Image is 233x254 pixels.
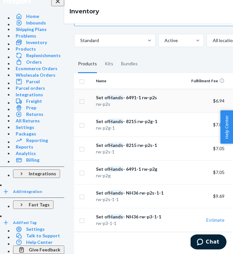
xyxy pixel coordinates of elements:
[16,65,57,72] div: Ecommerce Orders
[78,55,97,73] div: Products
[109,214,123,219] em: Hands
[16,124,34,131] div: Settings
[181,73,227,89] th: Fulfillment Fee
[29,246,60,253] div: Give Feedback
[13,65,64,72] a: Ecommerce Orders
[13,239,64,246] a: Help Center
[26,226,45,232] div: Settings
[13,20,64,26] a: Inbounds
[96,190,178,196] div: Set of - NH36 rw-p2s-1-1
[96,214,178,220] div: Set of - NH36 rw-p3-1-1
[13,246,64,254] button: Give Feedback
[64,2,104,21] ol: breadcrumbs
[13,232,64,239] a: Talk to Support
[13,189,42,194] div: Add Integration
[70,8,99,15] a: Inventory
[16,144,33,150] div: Reports
[121,55,138,73] div: Bundles
[13,157,64,163] a: Billing
[105,55,113,73] div: Kits
[13,131,64,137] a: Packages
[96,196,178,203] div: rw-p2s-1-1
[13,226,64,232] a: Settings
[13,59,64,65] a: Orders
[26,13,39,20] div: Home
[26,111,43,118] div: Returns
[29,170,56,177] div: Integrations
[13,137,64,144] a: Reporting
[26,39,47,46] div: Inventory
[13,150,64,157] a: Analytics
[13,46,64,52] a: Products
[13,52,64,59] a: Replenishments
[220,110,233,144] button: Help Center
[96,149,178,155] div: rw-p2s-1
[26,157,39,163] div: Billing
[96,166,178,172] div: Set of - 6491-1 rw-p2g
[13,118,64,124] a: All Returns
[213,122,225,127] span: $7.05
[16,26,47,33] div: Shipping Plans
[29,201,50,208] div: Fast Tags
[213,146,225,151] span: $7.05
[13,33,64,39] a: Problems
[191,234,226,251] iframe: Opens a widget where you can chat to one of our agents
[13,111,64,118] a: Returns
[13,78,64,85] a: Parcel
[213,169,225,175] span: $7.05
[16,85,45,91] div: Parcel orders
[109,166,123,172] em: Hands
[109,95,123,100] em: Hands
[16,150,36,157] div: Analytics
[109,142,123,148] em: Hands
[13,144,64,150] a: Reports
[213,98,225,103] span: $6.94
[26,52,61,59] div: Replenishments
[13,104,64,111] a: Prep
[26,20,46,26] div: Inbounds
[16,131,36,137] div: Packages
[26,98,42,104] div: Freight
[93,73,180,89] th: Name
[13,13,64,20] a: Home
[96,220,178,227] div: rw-p3-1-1
[13,91,64,98] a: Integrations
[13,124,64,131] a: Settings
[26,232,60,239] div: Talk to Support
[96,94,178,101] div: Set of - 6491-1 rw-p2s
[96,101,178,107] div: rw-p2s
[164,37,164,44] input: Active
[109,190,123,196] em: Hands
[26,59,42,65] div: Orders
[13,220,37,225] div: Add Fast Tag
[26,104,36,111] div: Prep
[16,46,36,52] div: Products
[206,217,225,223] a: Estimate
[26,239,53,246] div: Help Center
[96,142,178,149] div: Set of - 8215 rw-p2s-1
[26,78,40,85] div: Parcel
[13,98,64,104] a: Freight
[13,39,64,46] a: Inventory
[16,118,40,124] div: All Returns
[26,137,48,144] div: Reporting
[13,200,54,209] button: Fast Tags
[96,118,178,125] div: Set of - 8215 rw-p2g-1
[13,72,64,78] a: Wholesale Orders
[13,26,64,33] a: Shipping Plans
[13,169,60,178] button: Integrations
[16,33,36,39] div: Problems
[16,72,55,78] div: Wholesale Orders
[109,119,123,124] em: Hands
[213,193,225,199] span: $9.69
[13,85,64,91] a: Parcel orders
[96,172,178,179] div: rw-p2g
[16,91,43,98] div: Integrations
[96,125,178,131] div: rw-p2g-1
